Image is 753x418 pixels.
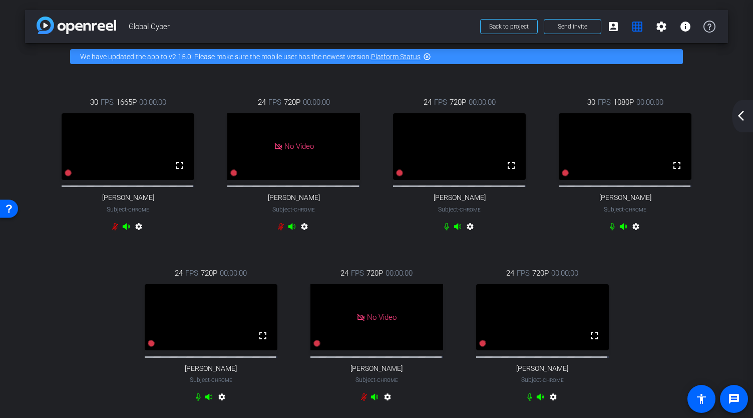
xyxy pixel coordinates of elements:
span: Subject [521,375,564,384]
span: 24 [175,268,183,279]
span: 24 [258,97,266,108]
span: 00:00:00 [469,97,496,108]
span: Subject [190,375,232,384]
span: [PERSON_NAME] [350,364,403,373]
mat-icon: grid_on [631,21,643,33]
mat-icon: message [728,393,740,405]
mat-icon: settings [382,393,394,405]
span: [PERSON_NAME] [185,364,237,373]
span: No Video [367,313,397,322]
mat-icon: fullscreen [174,159,186,171]
span: [PERSON_NAME] [268,193,320,202]
mat-icon: settings [298,223,310,235]
mat-icon: settings [133,223,145,235]
span: 24 [506,268,514,279]
span: - [624,206,625,213]
span: Chrome [460,207,481,213]
mat-icon: info [679,21,691,33]
span: - [458,206,460,213]
span: Chrome [377,377,398,383]
span: FPS [598,97,611,108]
span: - [292,206,294,213]
span: 30 [587,97,595,108]
span: [PERSON_NAME] [102,193,154,202]
span: 00:00:00 [220,268,247,279]
span: - [375,376,377,383]
span: Subject [355,375,398,384]
mat-icon: fullscreen [671,159,683,171]
span: - [127,206,128,213]
mat-icon: settings [216,393,228,405]
span: 00:00:00 [303,97,330,108]
span: 30 [90,97,98,108]
span: [PERSON_NAME] [434,193,486,202]
mat-icon: settings [547,393,559,405]
span: Chrome [625,207,646,213]
span: 24 [340,268,348,279]
span: 1665P [116,97,137,108]
span: Global Cyber [129,17,474,37]
span: Subject [107,205,149,214]
span: Subject [272,205,315,214]
span: FPS [101,97,114,108]
span: FPS [434,97,447,108]
mat-icon: fullscreen [257,330,269,342]
span: 720P [284,97,300,108]
span: Send invite [558,23,587,31]
mat-icon: fullscreen [505,159,517,171]
span: 00:00:00 [386,268,413,279]
span: Chrome [294,207,315,213]
span: Chrome [128,207,149,213]
span: 24 [424,97,432,108]
span: - [210,376,211,383]
button: Back to project [480,19,538,34]
span: 720P [450,97,466,108]
span: 00:00:00 [139,97,166,108]
mat-icon: settings [630,223,642,235]
span: 00:00:00 [551,268,578,279]
span: 720P [366,268,383,279]
span: Subject [438,205,481,214]
button: Send invite [544,19,601,34]
span: [PERSON_NAME] [599,193,651,202]
a: Platform Status [371,53,421,61]
span: 720P [201,268,217,279]
span: FPS [268,97,281,108]
span: FPS [185,268,198,279]
span: Back to project [489,23,529,30]
mat-icon: settings [655,21,667,33]
div: We have updated the app to v2.15.0. Please make sure the mobile user has the newest version. [70,49,683,64]
mat-icon: highlight_off [423,53,431,61]
mat-icon: accessibility [695,393,707,405]
span: 720P [532,268,549,279]
span: FPS [517,268,530,279]
mat-icon: settings [464,223,476,235]
span: Chrome [211,377,232,383]
span: 00:00:00 [636,97,663,108]
mat-icon: fullscreen [588,330,600,342]
span: [PERSON_NAME] [516,364,568,373]
span: FPS [351,268,364,279]
span: No Video [284,142,314,151]
span: Chrome [543,377,564,383]
span: Subject [604,205,646,214]
mat-icon: account_box [607,21,619,33]
img: app-logo [37,17,116,34]
span: 1080P [613,97,634,108]
mat-icon: arrow_back_ios_new [735,110,747,122]
span: - [541,376,543,383]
